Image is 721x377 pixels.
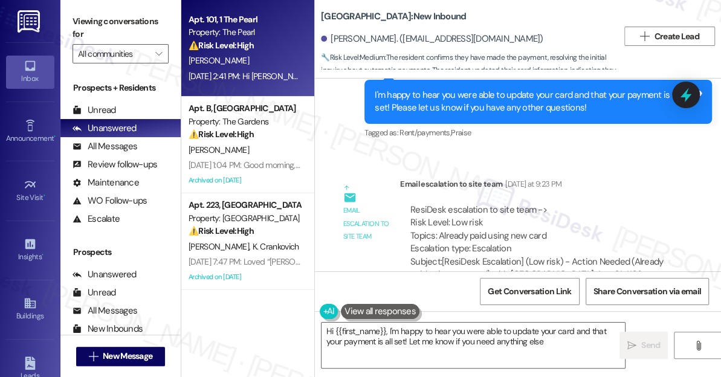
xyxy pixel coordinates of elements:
[399,127,451,138] span: Rent/payments ,
[187,269,302,285] div: Archived on [DATE]
[6,234,54,266] a: Insights •
[321,33,543,45] div: [PERSON_NAME]. ([EMAIL_ADDRESS][DOMAIN_NAME])
[189,212,300,225] div: Property: [GEOGRAPHIC_DATA]
[189,13,300,26] div: Apt. 101, 1 The Pearl
[502,178,561,190] div: [DATE] at 9:23 PM
[44,192,45,200] span: •
[42,251,44,259] span: •
[410,256,670,294] div: Subject: [ResiDesk Escalation] (Low risk) - Action Needed (Already paid using new card) with [GEO...
[73,268,137,281] div: Unanswered
[322,323,625,368] textarea: Hi {{first_name}}, I'm happy to hear you were able to update your card and that your payment is a...
[73,104,116,117] div: Unread
[189,144,249,155] span: [PERSON_NAME]
[655,30,699,43] span: Create Lead
[451,127,471,138] span: Praise
[89,352,98,361] i: 
[321,53,385,62] strong: 🔧 Risk Level: Medium
[60,82,181,94] div: Prospects + Residents
[76,347,166,366] button: New Message
[73,195,147,207] div: WO Follow-ups
[189,225,254,236] strong: ⚠️ Risk Level: High
[73,158,157,171] div: Review follow-ups
[410,204,670,256] div: ResiDesk escalation to site team -> Risk Level: Low risk Topics: Already paid using new card Esca...
[189,241,253,252] span: [PERSON_NAME]
[103,350,152,362] span: New Message
[78,44,149,63] input: All communities
[586,278,709,305] button: Share Conversation via email
[189,55,249,66] span: [PERSON_NAME]
[624,27,715,46] button: Create Lead
[640,31,649,41] i: 
[6,293,54,326] a: Buildings
[73,286,116,299] div: Unread
[400,178,681,195] div: Email escalation to site team
[73,213,120,225] div: Escalate
[253,241,299,252] span: K. Crankovich
[480,278,579,305] button: Get Conversation Link
[641,339,660,352] span: Send
[73,304,137,317] div: All Messages
[189,199,300,211] div: Apt. 223, [GEOGRAPHIC_DATA]
[189,26,300,39] div: Property: The Pearl
[189,71,540,82] div: [DATE] 2:41 PM: Hi [PERSON_NAME] can you put me contact with the property manager of the Pearl?
[73,122,137,135] div: Unanswered
[6,56,54,88] a: Inbox
[593,285,701,298] span: Share Conversation via email
[189,115,300,128] div: Property: The Gardens
[693,341,702,350] i: 
[187,173,302,188] div: Archived on [DATE]
[189,129,254,140] strong: ⚠️ Risk Level: High
[73,323,143,335] div: New Inbounds
[619,332,668,359] button: Send
[321,10,466,23] b: [GEOGRAPHIC_DATA]: New Inbound
[73,12,169,44] label: Viewing conversations for
[488,285,571,298] span: Get Conversation Link
[155,49,162,59] i: 
[364,124,712,141] div: Tagged as:
[375,89,693,115] div: I'm happy to hear you were able to update your card and that your payment is all set! Please let ...
[73,176,139,189] div: Maintenance
[321,51,618,90] span: : The resident confirms they have made the payment, resolving the initial inquiry about automatic...
[54,132,56,141] span: •
[6,175,54,207] a: Site Visit •
[343,204,390,243] div: Email escalation to site team
[73,140,137,153] div: All Messages
[60,246,181,259] div: Prospects
[189,102,300,115] div: Apt. B, [GEOGRAPHIC_DATA]
[18,10,42,33] img: ResiDesk Logo
[627,341,636,350] i: 
[189,40,254,51] strong: ⚠️ Risk Level: High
